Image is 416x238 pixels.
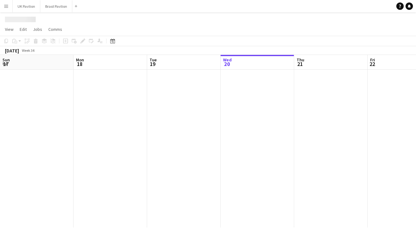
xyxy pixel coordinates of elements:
[75,60,84,68] span: 18
[46,25,65,33] a: Comms
[369,60,375,68] span: 22
[30,25,45,33] a: Jobs
[2,60,10,68] span: 17
[33,27,42,32] span: Jobs
[20,27,27,32] span: Edit
[2,57,10,63] span: Sun
[2,25,16,33] a: View
[296,60,304,68] span: 21
[40,0,72,12] button: Brasil Pavilion
[20,48,36,53] span: Week 34
[13,0,40,12] button: UK Pavilion
[5,47,19,54] div: [DATE]
[150,57,157,63] span: Tue
[222,60,232,68] span: 20
[48,27,62,32] span: Comms
[76,57,84,63] span: Mon
[17,25,29,33] a: Edit
[149,60,157,68] span: 19
[223,57,232,63] span: Wed
[297,57,304,63] span: Thu
[370,57,375,63] span: Fri
[5,27,14,32] span: View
